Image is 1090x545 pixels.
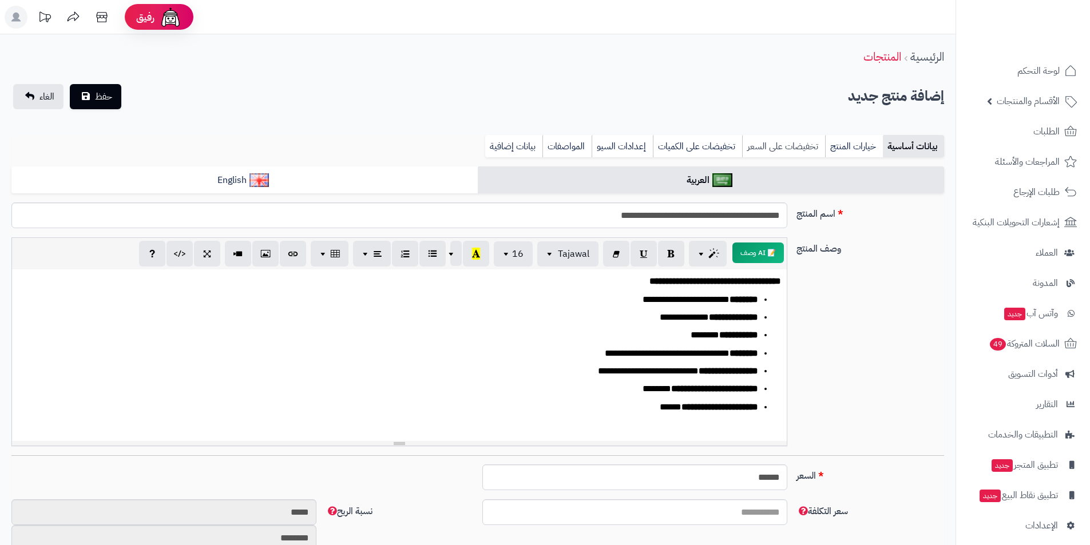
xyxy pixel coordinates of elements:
[1036,245,1058,261] span: العملاء
[990,338,1006,351] span: 49
[478,166,944,194] a: العربية
[992,459,1013,472] span: جديد
[1033,275,1058,291] span: المدونة
[792,237,949,256] label: وصف المنتج
[963,178,1083,206] a: طلبات الإرجاع
[732,242,784,263] button: 📝 AI وصف
[963,482,1083,509] a: تطبيق نقاط البيعجديد
[963,209,1083,236] a: إشعارات التحويلات البنكية
[494,241,533,266] button: 16
[963,512,1083,539] a: الإعدادات
[249,173,269,187] img: English
[980,490,1001,502] span: جديد
[990,457,1058,473] span: تطبيق المتجر
[963,451,1083,479] a: تطبيق المتجرجديد
[978,487,1058,503] span: تطبيق نقاط البيع
[30,6,59,31] a: تحديثات المنصة
[742,135,825,158] a: تخفيضات على السعر
[963,300,1083,327] a: وآتس آبجديد
[963,57,1083,85] a: لوحة التحكم
[792,202,949,221] label: اسم المنتج
[95,90,112,104] span: حفظ
[70,84,121,109] button: حفظ
[542,135,592,158] a: المواصفات
[963,391,1083,418] a: التقارير
[485,135,542,158] a: بيانات إضافية
[963,118,1083,145] a: الطلبات
[997,93,1060,109] span: الأقسام والمنتجات
[963,239,1083,266] a: العملاء
[653,135,742,158] a: تخفيضات على الكميات
[13,84,64,109] a: الغاء
[963,148,1083,176] a: المراجعات والأسئلة
[910,48,944,65] a: الرئيسية
[883,135,944,158] a: بيانات أساسية
[39,90,54,104] span: الغاء
[963,269,1083,297] a: المدونة
[1004,308,1025,320] span: جديد
[1033,124,1060,140] span: الطلبات
[558,247,589,261] span: Tajawal
[995,154,1060,170] span: المراجعات والأسئلة
[792,464,949,483] label: السعر
[1012,30,1079,54] img: logo-2.png
[963,421,1083,448] a: التطبيقات والخدمات
[825,135,883,158] a: خيارات المنتج
[712,173,732,187] img: العربية
[512,247,524,261] span: 16
[1008,366,1058,382] span: أدوات التسويق
[326,504,372,518] span: نسبة الربح
[1013,184,1060,200] span: طلبات الإرجاع
[537,241,598,266] button: Tajawal
[988,427,1058,443] span: التطبيقات والخدمات
[963,330,1083,357] a: السلات المتروكة49
[592,135,653,158] a: إعدادات السيو
[136,10,154,24] span: رفيق
[1036,396,1058,412] span: التقارير
[989,336,1060,352] span: السلات المتروكة
[11,166,478,194] a: English
[973,214,1060,230] span: إشعارات التحويلات البنكية
[1017,63,1060,79] span: لوحة التحكم
[963,360,1083,388] a: أدوات التسويق
[1003,305,1058,321] span: وآتس آب
[1025,518,1058,534] span: الإعدادات
[863,48,901,65] a: المنتجات
[848,85,944,108] h2: إضافة منتج جديد
[159,6,182,29] img: ai-face.png
[796,504,848,518] span: سعر التكلفة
